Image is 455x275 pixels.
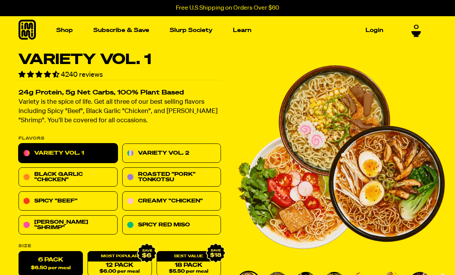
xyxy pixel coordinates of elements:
h2: 24g Protein, 5g Net Carbs, 100% Plant Based [19,90,221,96]
a: [PERSON_NAME] "Shrimp" [19,216,118,235]
a: Black Garlic "Chicken" [19,168,118,187]
span: 4240 reviews [61,71,103,78]
span: 0 [414,24,419,31]
a: Subscribe & Save [90,24,152,36]
span: $6.50 per meal [31,266,71,271]
li: 1 of 8 [236,52,445,262]
a: Spicy "Beef" [19,192,118,211]
span: 4.55 stars [19,71,61,78]
p: Flavors [19,137,221,141]
a: Shop [53,24,76,36]
h1: Variety Vol. 1 [19,52,221,67]
span: $6.00 per meal [99,269,140,274]
img: Variety Vol. 1 [236,52,445,262]
a: Learn [230,24,254,36]
a: Slurp Society [167,24,216,36]
a: Spicy Red Miso [122,216,221,235]
a: Login [362,24,386,36]
a: Creamy "Chicken" [122,192,221,211]
label: Size [19,244,221,248]
a: Variety Vol. 2 [122,144,221,163]
p: Variety is the spice of life. Get all three of our best selling flavors including Spicy "Beef", B... [19,98,221,126]
a: Roasted "Pork" Tonkotsu [122,168,221,187]
a: Variety Vol. 1 [19,144,118,163]
span: $5.50 per meal [169,269,208,274]
p: Free U.S Shipping on Orders Over $60 [176,5,279,12]
nav: Main navigation [53,16,386,44]
a: 0 [411,24,421,37]
div: PDP main carousel [236,52,445,262]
